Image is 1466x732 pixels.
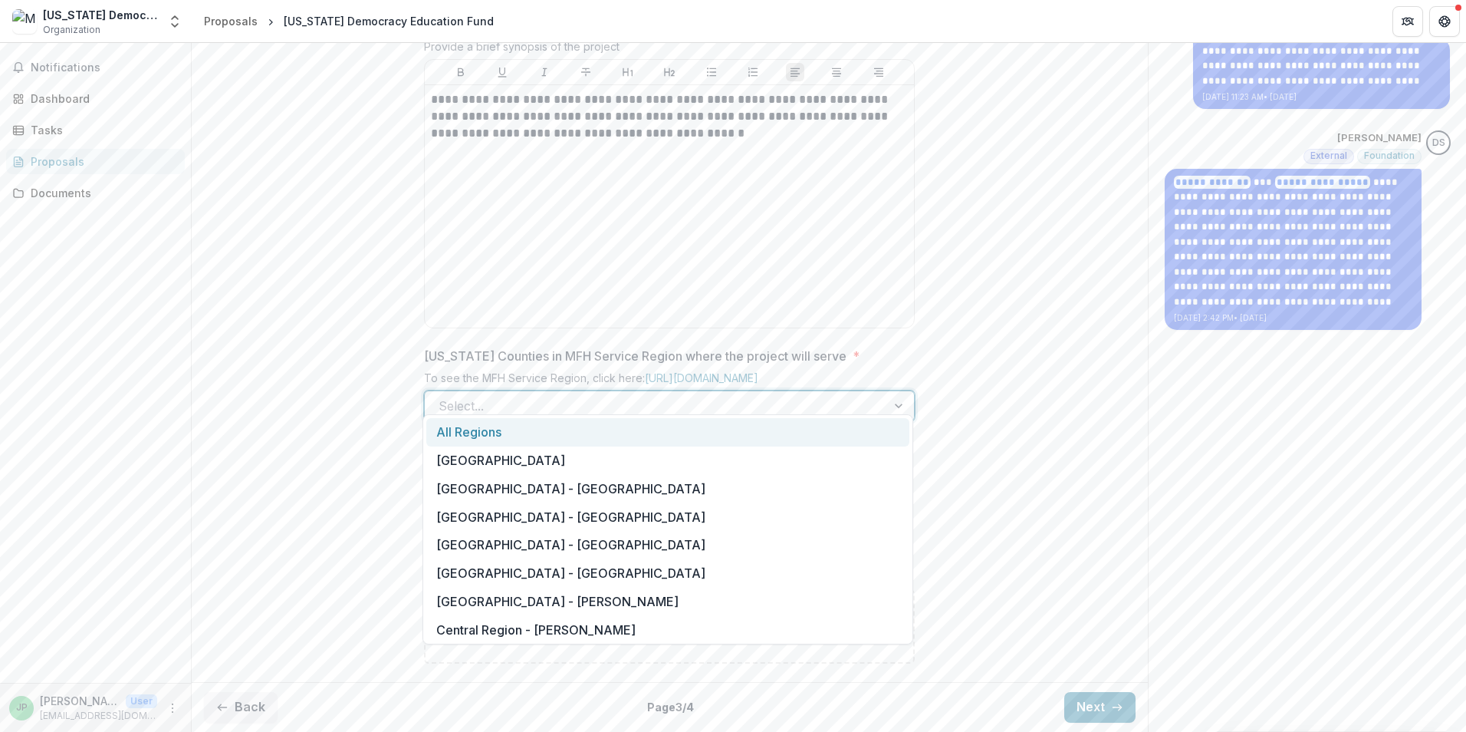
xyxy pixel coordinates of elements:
[126,694,157,708] p: User
[1202,91,1441,103] p: [DATE] 11:23 AM • [DATE]
[6,55,185,80] button: Notifications
[426,474,909,503] div: [GEOGRAPHIC_DATA] - [GEOGRAPHIC_DATA]
[424,347,846,365] p: [US_STATE] Counties in MFH Service Region where the project will serve
[426,587,909,615] div: [GEOGRAPHIC_DATA] - [PERSON_NAME]
[426,615,909,644] div: Central Region - [PERSON_NAME]
[1064,692,1136,723] button: Next
[163,699,182,717] button: More
[6,149,185,174] a: Proposals
[869,63,888,81] button: Align Right
[198,10,500,32] nav: breadcrumb
[647,699,694,715] p: Page 3 / 4
[1310,150,1347,161] span: External
[577,63,595,81] button: Strike
[645,371,758,384] a: [URL][DOMAIN_NAME]
[452,63,470,81] button: Bold
[1392,6,1423,37] button: Partners
[198,10,264,32] a: Proposals
[786,63,804,81] button: Align Left
[31,61,179,74] span: Notifications
[426,418,909,447] div: All Regions
[284,13,494,29] div: [US_STATE] Democracy Education Fund
[6,180,185,206] a: Documents
[426,559,909,588] div: [GEOGRAPHIC_DATA] - [GEOGRAPHIC_DATA]
[660,63,679,81] button: Heading 2
[424,371,915,391] div: To see the MFH Service Region, click here:
[40,693,120,709] p: [PERSON_NAME]
[204,13,258,29] div: Proposals
[40,709,157,723] p: [EMAIL_ADDRESS][DOMAIN_NAME]
[702,63,721,81] button: Bullet List
[6,117,185,143] a: Tasks
[827,63,846,81] button: Align Center
[424,40,915,59] div: Provide a brief synopsis of the project
[31,185,173,201] div: Documents
[1429,6,1460,37] button: Get Help
[43,7,158,23] div: [US_STATE] Democracy Education Fund
[426,447,909,475] div: [GEOGRAPHIC_DATA]
[204,692,278,723] button: Back
[43,23,100,37] span: Organization
[426,503,909,531] div: [GEOGRAPHIC_DATA] - [GEOGRAPHIC_DATA]
[12,9,37,34] img: Missouri Democracy Education Fund
[493,63,511,81] button: Underline
[16,703,28,713] div: Jada Perez
[6,86,185,111] a: Dashboard
[31,122,173,138] div: Tasks
[1174,312,1412,324] p: [DATE] 2:42 PM • [DATE]
[619,63,637,81] button: Heading 1
[164,6,186,37] button: Open entity switcher
[31,91,173,107] div: Dashboard
[31,153,173,170] div: Proposals
[426,531,909,559] div: [GEOGRAPHIC_DATA] - [GEOGRAPHIC_DATA]
[1337,130,1422,146] p: [PERSON_NAME]
[1364,150,1415,161] span: Foundation
[1432,138,1445,148] div: Deena Lauver Scotti
[535,63,554,81] button: Italicize
[744,63,762,81] button: Ordered List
